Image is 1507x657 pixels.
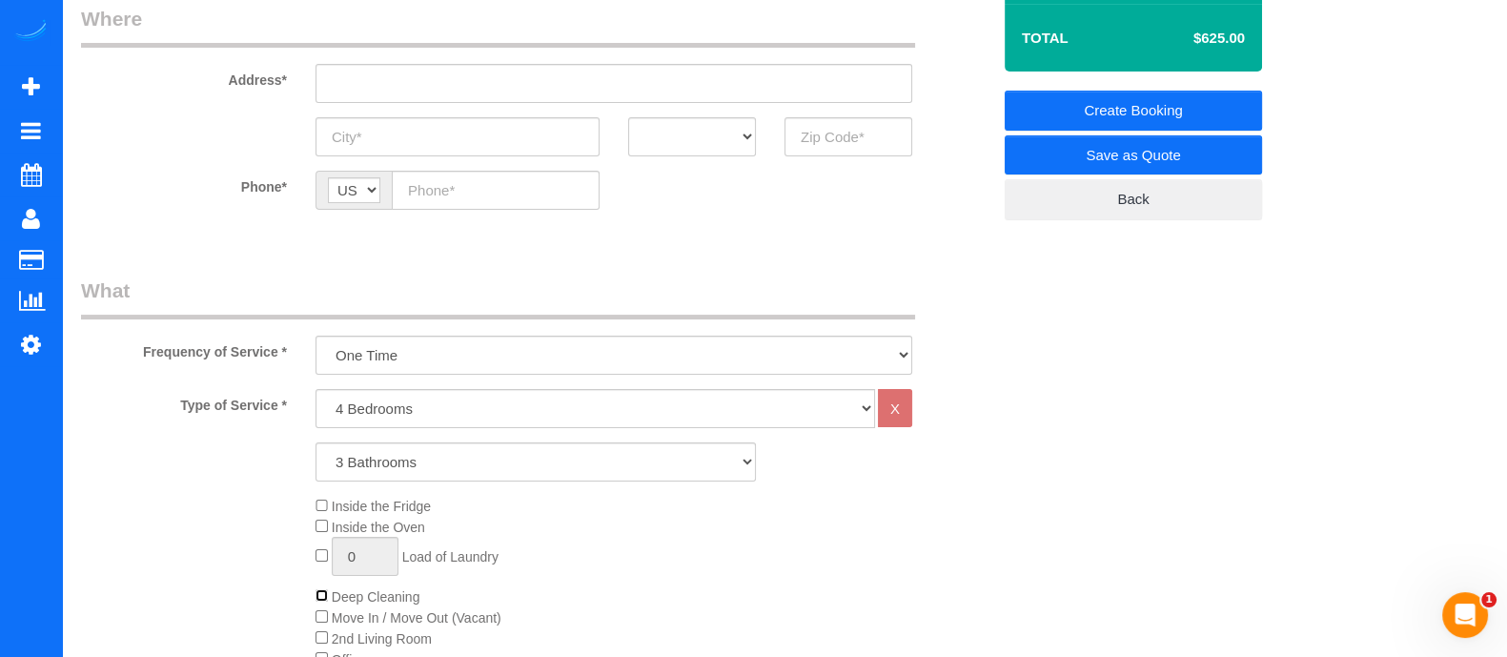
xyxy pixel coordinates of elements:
[1005,179,1262,219] a: Back
[67,336,301,361] label: Frequency of Service *
[316,117,600,156] input: City*
[1005,91,1262,131] a: Create Booking
[332,499,431,514] span: Inside the Fridge
[1022,30,1069,46] strong: Total
[67,171,301,196] label: Phone*
[1442,592,1488,638] iframe: Intercom live chat
[81,5,915,48] legend: Where
[67,389,301,415] label: Type of Service *
[392,171,600,210] input: Phone*
[1136,31,1245,47] h4: $625.00
[11,19,50,46] img: Automaid Logo
[332,520,425,535] span: Inside the Oven
[81,277,915,319] legend: What
[332,610,501,626] span: Move In / Move Out (Vacant)
[332,631,432,647] span: 2nd Living Room
[67,64,301,90] label: Address*
[332,589,420,605] span: Deep Cleaning
[402,549,499,565] span: Load of Laundry
[784,117,912,156] input: Zip Code*
[1481,592,1497,607] span: 1
[1005,135,1262,175] a: Save as Quote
